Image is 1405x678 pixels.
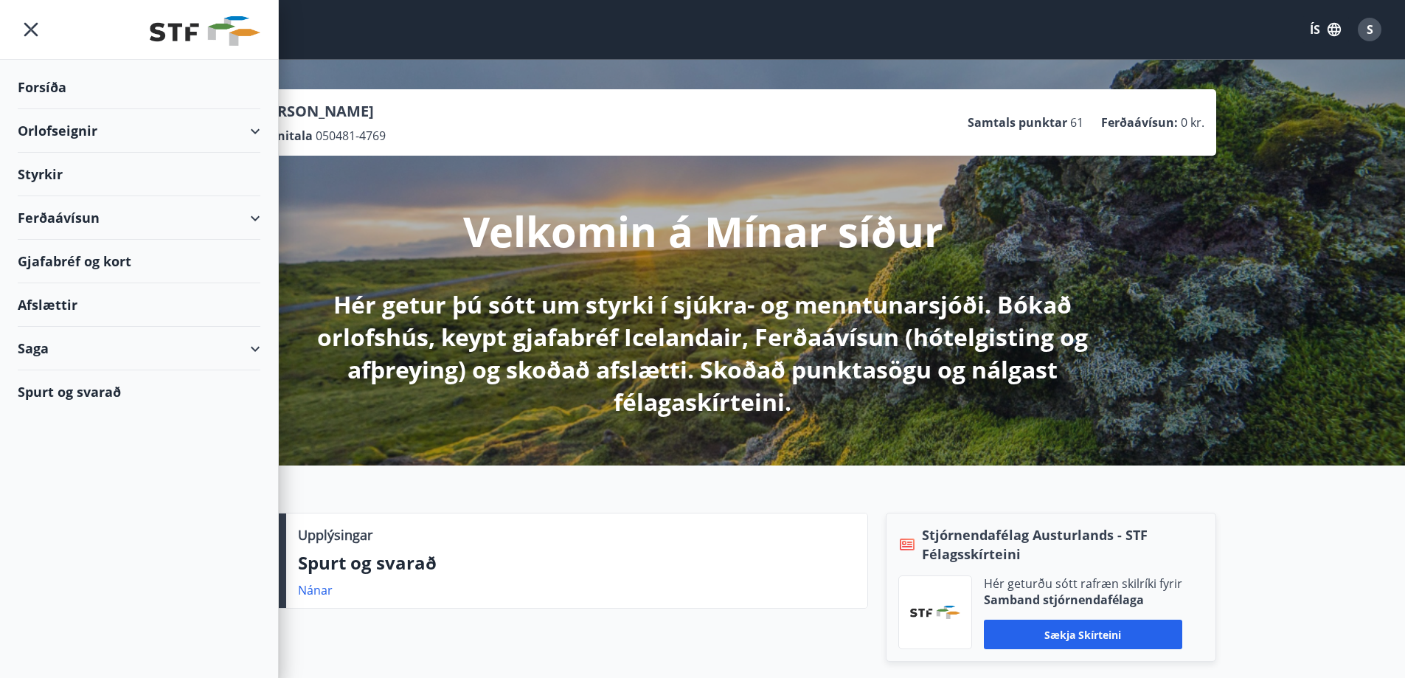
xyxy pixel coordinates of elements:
button: Sækja skírteini [984,620,1182,649]
span: 0 kr. [1181,114,1204,131]
div: Styrkir [18,153,260,196]
div: Gjafabréf og kort [18,240,260,283]
div: Forsíða [18,66,260,109]
p: Ferðaávísun : [1101,114,1178,131]
p: Samband stjórnendafélaga [984,592,1182,608]
button: menu [18,16,44,43]
div: Saga [18,327,260,370]
div: Ferðaávísun [18,196,260,240]
p: Spurt og svarað [298,550,856,575]
p: Hér geturðu sótt rafræn skilríki fyrir [984,575,1182,592]
button: S [1352,12,1387,47]
a: Nánar [298,582,333,598]
button: ÍS [1302,16,1349,43]
span: 61 [1070,114,1083,131]
div: Orlofseignir [18,109,260,153]
img: vjCaq2fThgY3EUYqSgpjEiBg6WP39ov69hlhuPVN.png [910,606,960,619]
p: Upplýsingar [298,525,372,544]
div: Afslættir [18,283,260,327]
span: S [1367,21,1373,38]
p: [PERSON_NAME] [254,101,386,122]
span: Stjórnendafélag Austurlands - STF Félagsskírteini [922,525,1204,564]
img: union_logo [150,16,260,46]
p: Hér getur þú sótt um styrki í sjúkra- og menntunarsjóði. Bókað orlofshús, keypt gjafabréf Iceland... [313,288,1092,418]
span: 050481-4769 [316,128,386,144]
div: Spurt og svarað [18,370,260,413]
p: Velkomin á Mínar síður [463,203,943,259]
p: Samtals punktar [968,114,1067,131]
p: Kennitala [254,128,313,144]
